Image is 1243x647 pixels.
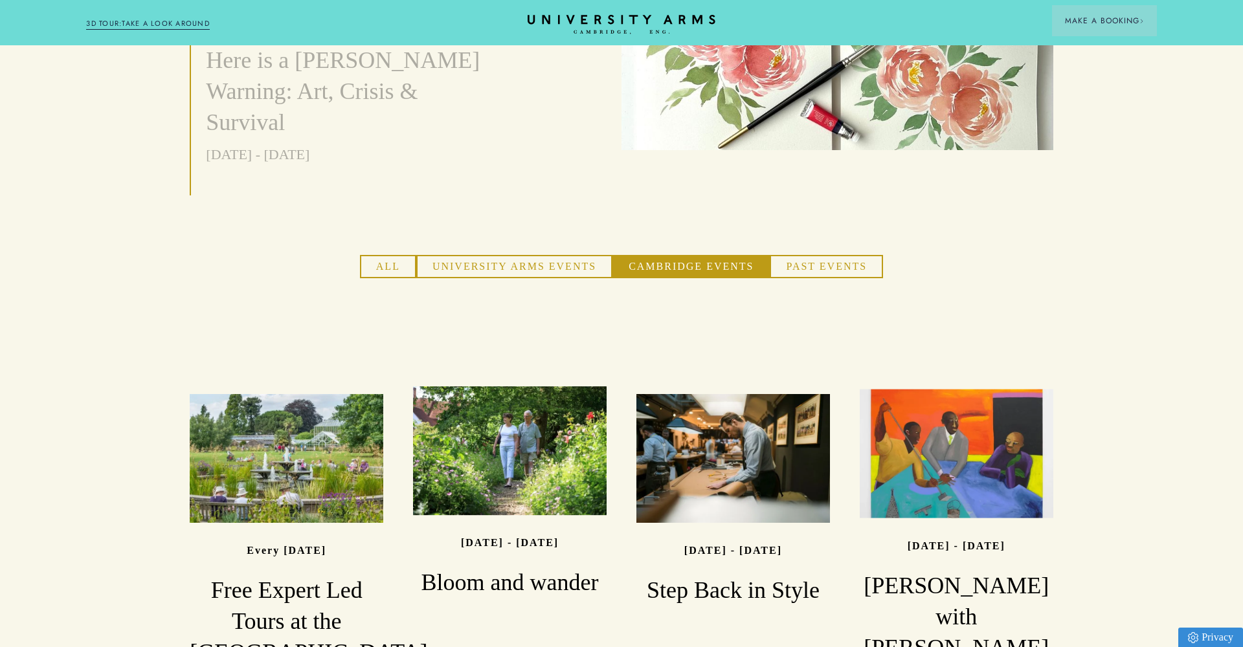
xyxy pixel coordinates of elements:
[1065,15,1144,27] span: Make a Booking
[908,540,1005,551] p: [DATE] - [DATE]
[1178,628,1243,647] a: Privacy
[1139,19,1144,23] img: Arrow icon
[191,27,502,166] a: event Here is a [PERSON_NAME] Warning: Art, Crisis & Survival [DATE] - [DATE]
[413,568,607,599] h3: Bloom and wander
[206,45,502,138] h3: Here is a [PERSON_NAME] Warning: Art, Crisis & Survival
[416,255,612,278] button: University Arms Events
[461,537,559,548] p: [DATE] - [DATE]
[413,386,607,598] a: image-44844f17189f97b16a1959cb954ea70d42296e25-6720x4480-jpg [DATE] - [DATE] Bloom and wander
[612,255,770,278] button: Cambridge Events
[528,15,715,35] a: Home
[360,255,416,278] button: All
[1052,5,1157,36] button: Make a BookingArrow icon
[206,143,502,166] p: [DATE] - [DATE]
[86,18,210,30] a: 3D TOUR:TAKE A LOOK AROUND
[684,545,782,556] p: [DATE] - [DATE]
[636,575,830,606] h3: Step Back in Style
[1188,632,1198,643] img: Privacy
[636,394,830,606] a: image-7be44839b400e9dd94b2cafbada34606da4758ad-8368x5584-jpg [DATE] - [DATE] Step Back in Style
[770,255,883,278] button: Past Events
[247,545,326,556] p: Every [DATE]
